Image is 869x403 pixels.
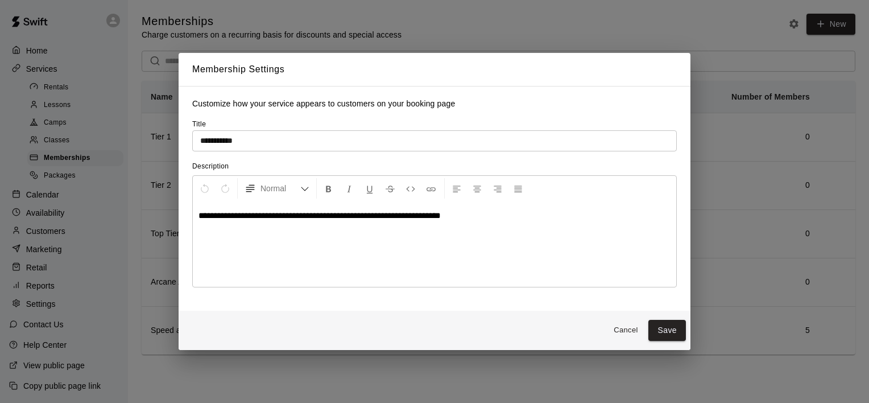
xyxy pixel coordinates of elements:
button: Redo [216,178,235,199]
h2: Membership Settings [179,53,690,86]
button: Format Italics [340,178,359,199]
button: Format Bold [319,178,338,199]
p: Customize how your service appears to customers on your booking page [192,98,677,109]
button: Left Align [447,178,466,199]
button: Insert Code [401,178,420,199]
button: Center Align [467,178,487,199]
button: Format Strikethrough [380,178,400,199]
button: Save [648,320,686,341]
span: Description [192,162,229,170]
button: Justify Align [508,178,528,199]
span: Title [192,120,206,128]
button: Insert Link [421,178,441,199]
button: Cancel [607,322,644,339]
span: Normal [260,183,300,194]
button: Undo [195,178,214,199]
button: Formatting Options [240,178,314,199]
button: Right Align [488,178,507,199]
button: Format Underline [360,178,379,199]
